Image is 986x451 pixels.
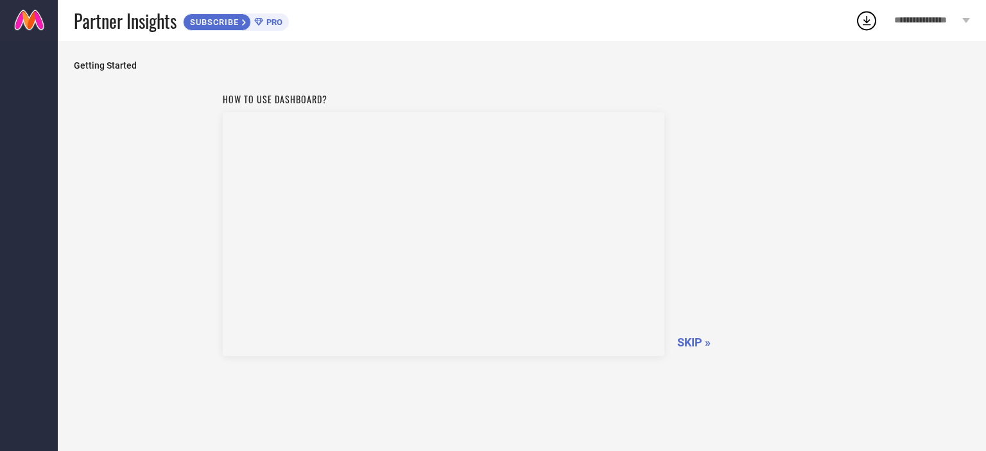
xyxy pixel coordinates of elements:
div: Open download list [855,9,878,32]
iframe: YouTube video player [223,112,664,356]
h1: How to use dashboard? [223,92,664,106]
span: SKIP » [677,336,711,349]
span: Partner Insights [74,8,177,34]
span: SUBSCRIBE [184,17,242,27]
span: PRO [263,17,282,27]
span: Getting Started [74,60,970,71]
a: SUBSCRIBEPRO [183,10,289,31]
